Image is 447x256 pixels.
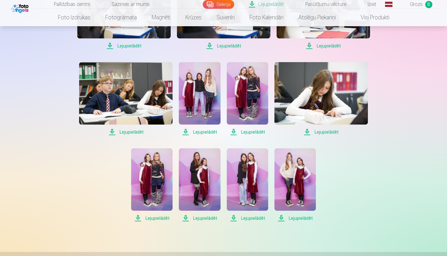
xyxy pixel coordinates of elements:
[277,42,370,50] span: Lejupielādēt
[50,9,98,26] a: Foto izdrukas
[179,128,220,136] span: Lejupielādēt
[274,214,316,222] span: Lejupielādēt
[179,148,220,222] a: Lejupielādēt
[131,214,173,222] span: Lejupielādēt
[242,9,291,26] a: Foto kalendāri
[79,128,173,136] span: Lejupielādēt
[178,9,209,26] a: Krūzes
[11,2,30,13] img: /fa1
[131,148,173,222] a: Lejupielādēt
[77,42,171,50] span: Lejupielādēt
[79,62,173,136] a: Lejupielādēt
[227,62,268,136] a: Lejupielādēt
[274,62,368,136] a: Lejupielādēt
[227,214,268,222] span: Lejupielādēt
[179,214,220,222] span: Lejupielādēt
[410,1,423,8] span: Grozs
[274,148,316,222] a: Lejupielādēt
[227,128,268,136] span: Lejupielādēt
[343,9,397,26] a: Visi produkti
[98,9,144,26] a: Fotogrāmata
[291,9,343,26] a: Atslēgu piekariņi
[144,9,178,26] a: Magnēti
[209,9,242,26] a: Suvenīri
[179,62,220,136] a: Lejupielādēt
[227,148,268,222] a: Lejupielādēt
[177,42,270,50] span: Lejupielādēt
[274,128,368,136] span: Lejupielādēt
[425,1,432,8] span: 0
